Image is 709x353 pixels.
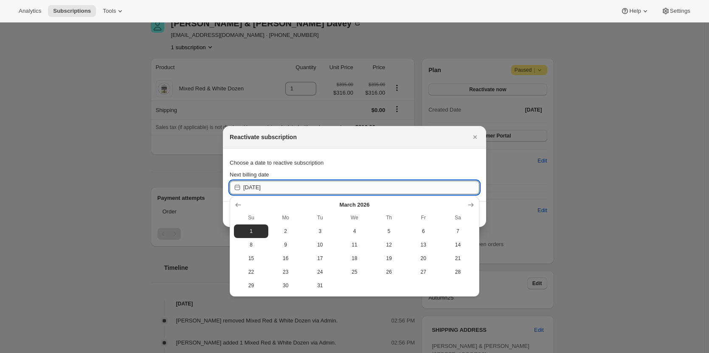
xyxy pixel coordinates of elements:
[237,214,265,221] span: Su
[616,5,654,17] button: Help
[272,228,299,235] span: 2
[375,228,403,235] span: 5
[306,282,334,289] span: 31
[670,8,690,14] span: Settings
[303,238,337,252] button: Tuesday March 10 2026
[230,155,479,171] div: Choose a date to reactive subscription
[237,228,265,235] span: 1
[656,5,695,17] button: Settings
[406,211,441,224] th: Friday
[98,5,129,17] button: Tools
[406,265,441,279] button: Friday March 27 2026
[375,269,403,275] span: 26
[234,252,268,265] button: Sunday March 15 2026
[303,279,337,292] button: Tuesday March 31 2026
[629,8,641,14] span: Help
[372,211,406,224] th: Thursday
[19,8,41,14] span: Analytics
[441,211,475,224] th: Saturday
[234,224,268,238] button: Sunday March 1 2026
[375,214,403,221] span: Th
[268,252,303,265] button: Monday March 16 2026
[375,241,403,248] span: 12
[337,252,371,265] button: Wednesday March 18 2026
[410,269,437,275] span: 27
[340,241,368,248] span: 11
[303,224,337,238] button: Tuesday March 3 2026
[372,265,406,279] button: Thursday March 26 2026
[375,255,403,262] span: 19
[410,255,437,262] span: 20
[272,282,299,289] span: 30
[272,241,299,248] span: 9
[410,241,437,248] span: 13
[306,214,334,221] span: Tu
[441,265,475,279] button: Saturday March 28 2026
[237,269,265,275] span: 22
[268,224,303,238] button: Monday March 2 2026
[441,252,475,265] button: Saturday March 21 2026
[340,214,368,221] span: We
[268,265,303,279] button: Monday March 23 2026
[441,224,475,238] button: Saturday March 7 2026
[268,211,303,224] th: Monday
[268,238,303,252] button: Monday March 9 2026
[103,8,116,14] span: Tools
[444,255,472,262] span: 21
[410,214,437,221] span: Fr
[53,8,91,14] span: Subscriptions
[372,252,406,265] button: Thursday March 19 2026
[306,269,334,275] span: 24
[234,211,268,224] th: Sunday
[237,241,265,248] span: 8
[303,265,337,279] button: Tuesday March 24 2026
[340,255,368,262] span: 18
[306,241,334,248] span: 10
[337,238,371,252] button: Wednesday March 11 2026
[337,265,371,279] button: Wednesday March 25 2026
[237,255,265,262] span: 15
[372,238,406,252] button: Thursday March 12 2026
[337,211,371,224] th: Wednesday
[469,131,481,143] button: Close
[340,228,368,235] span: 4
[237,282,265,289] span: 29
[441,238,475,252] button: Saturday March 14 2026
[303,252,337,265] button: Tuesday March 17 2026
[410,228,437,235] span: 6
[268,279,303,292] button: Monday March 30 2026
[272,255,299,262] span: 16
[48,5,96,17] button: Subscriptions
[444,241,472,248] span: 14
[444,214,472,221] span: Sa
[234,238,268,252] button: Sunday March 8 2026
[444,228,472,235] span: 7
[232,199,244,211] button: Show previous month, February 2026
[303,211,337,224] th: Tuesday
[340,269,368,275] span: 25
[306,228,334,235] span: 3
[465,199,477,211] button: Show next month, April 2026
[444,269,472,275] span: 28
[406,224,441,238] button: Friday March 6 2026
[337,224,371,238] button: Wednesday March 4 2026
[372,224,406,238] button: Thursday March 5 2026
[14,5,46,17] button: Analytics
[272,269,299,275] span: 23
[230,171,269,178] span: Next billing date
[272,214,299,221] span: Mo
[406,252,441,265] button: Friday March 20 2026
[306,255,334,262] span: 17
[230,133,297,141] h2: Reactivate subscription
[234,265,268,279] button: Sunday March 22 2026
[406,238,441,252] button: Friday March 13 2026
[234,279,268,292] button: Sunday March 29 2026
